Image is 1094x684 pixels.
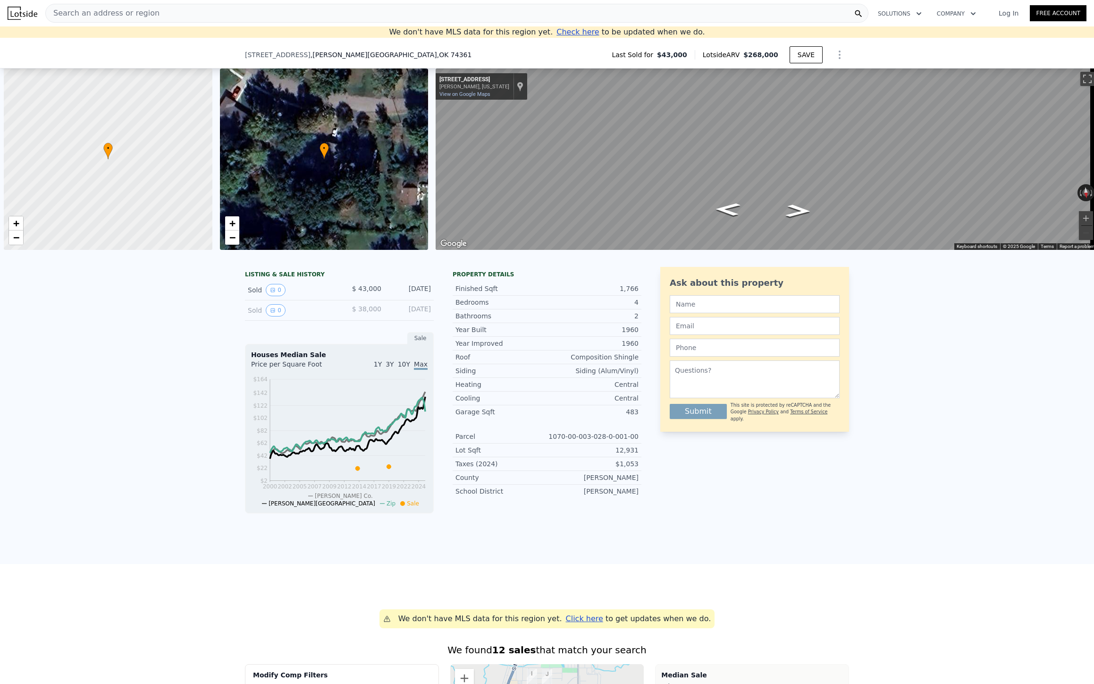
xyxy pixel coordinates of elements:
[439,76,509,84] div: [STREET_ADDRESS]
[320,143,329,159] div: •
[437,51,472,59] span: , OK 74361
[556,26,705,38] div: to be updated when we do.
[1003,244,1035,249] span: © 2025 Google
[705,200,751,219] path: Go East, Irving St
[251,350,428,359] div: Houses Median Sale
[455,366,547,376] div: Siding
[957,243,997,250] button: Keyboard shortcuts
[547,380,639,389] div: Central
[337,483,352,490] tspan: 2012
[455,339,547,348] div: Year Improved
[352,305,381,313] span: $ 38,000
[9,231,23,245] a: Zoom out
[225,216,239,231] a: Zoom in
[670,404,727,419] button: Submit
[352,285,381,292] span: $ 43,000
[103,144,113,153] span: •
[455,352,547,362] div: Roof
[670,276,840,290] div: Ask about this property
[398,613,562,624] div: We don't have MLS data for this region yet.
[269,500,375,507] span: [PERSON_NAME][GEOGRAPHIC_DATA]
[315,493,373,499] span: [PERSON_NAME] Co.
[414,360,428,370] span: Max
[386,360,394,368] span: 3Y
[547,311,639,321] div: 2
[253,376,268,383] tspan: $164
[438,238,469,250] a: Open this area in Google Maps (opens a new window)
[547,284,639,293] div: 1,766
[382,483,396,490] tspan: 2019
[13,231,19,243] span: −
[547,487,639,496] div: [PERSON_NAME]
[743,51,778,59] span: $268,000
[731,402,840,422] div: This site is protected by reCAPTCHA and the Google and apply.
[251,359,339,375] div: Price per Square Foot
[547,298,639,307] div: 4
[13,217,19,229] span: +
[311,50,472,60] span: , [PERSON_NAME][GEOGRAPHIC_DATA]
[455,459,547,469] div: Taxes (2024)
[547,352,639,362] div: Composition Shingle
[929,5,984,22] button: Company
[455,284,547,293] div: Finished Sqft
[389,26,705,38] div: We don't have MLS data for this region yet.
[367,483,381,490] tspan: 2017
[8,7,37,20] img: Lotside
[407,332,434,344] div: Sale
[407,500,419,507] span: Sale
[439,84,509,90] div: [PERSON_NAME], [US_STATE]
[278,483,292,490] tspan: 2002
[517,81,523,92] a: Show location on map
[245,50,311,60] span: [STREET_ADDRESS]
[389,284,431,296] div: [DATE]
[257,465,268,471] tspan: $22
[253,415,268,421] tspan: $102
[257,427,268,434] tspan: $82
[46,8,160,19] span: Search an address or region
[439,91,490,97] a: View on Google Maps
[245,271,434,280] div: LISTING & SALE HISTORY
[229,231,235,243] span: −
[566,614,603,623] span: Click here
[987,9,1030,18] a: Log In
[253,390,268,396] tspan: $142
[790,46,823,63] button: SAVE
[748,409,779,414] a: Privacy Policy
[492,644,536,656] strong: 12 sales
[1030,5,1086,21] a: Free Account
[790,409,827,414] a: Terms of Service
[547,473,639,482] div: [PERSON_NAME]
[455,432,547,441] div: Parcel
[438,238,469,250] img: Google
[455,298,547,307] div: Bedrooms
[566,613,711,624] div: to get updates when we do.
[248,284,332,296] div: Sold
[547,366,639,376] div: Siding (Alum/Vinyl)
[266,304,286,316] button: View historical data
[253,402,268,409] tspan: $122
[1041,244,1054,249] a: Terms
[657,50,687,60] span: $43,000
[1079,226,1093,240] button: Zoom out
[455,487,547,496] div: School District
[266,284,286,296] button: View historical data
[547,432,639,441] div: 1070-00-003-028-0-001-00
[248,304,332,316] div: Sold
[455,407,547,417] div: Garage Sqft
[352,483,367,490] tspan: 2014
[453,271,641,278] div: Property details
[547,445,639,455] div: 12,931
[670,317,840,335] input: Email
[245,643,849,657] div: We found that match your search
[307,483,322,490] tspan: 2007
[1082,184,1090,201] button: Reset the view
[870,5,929,22] button: Solutions
[1079,211,1093,225] button: Zoom in
[9,216,23,231] a: Zoom in
[612,50,657,60] span: Last Sold for
[455,473,547,482] div: County
[547,459,639,469] div: $1,053
[374,360,382,368] span: 1Y
[225,231,239,245] a: Zoom out
[547,407,639,417] div: 483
